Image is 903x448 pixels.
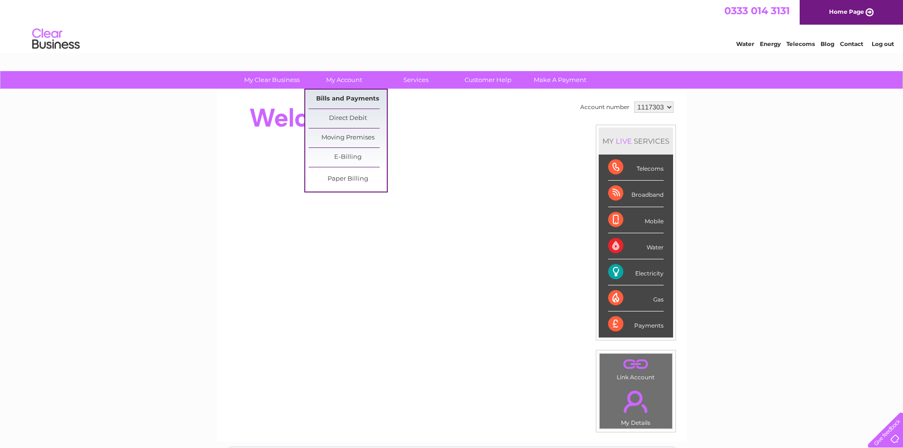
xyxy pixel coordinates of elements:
[760,40,781,47] a: Energy
[608,207,664,233] div: Mobile
[608,285,664,311] div: Gas
[821,40,834,47] a: Blog
[309,128,387,147] a: Moving Premises
[578,99,632,115] td: Account number
[614,137,634,146] div: LIVE
[608,155,664,181] div: Telecoms
[305,71,383,89] a: My Account
[309,90,387,109] a: Bills and Payments
[599,383,673,429] td: My Details
[602,356,670,373] a: .
[377,71,455,89] a: Services
[602,385,670,418] a: .
[608,311,664,337] div: Payments
[786,40,815,47] a: Telecoms
[521,71,599,89] a: Make A Payment
[309,148,387,167] a: E-Billing
[32,25,80,54] img: logo.png
[608,233,664,259] div: Water
[233,71,311,89] a: My Clear Business
[872,40,894,47] a: Log out
[309,109,387,128] a: Direct Debit
[599,128,673,155] div: MY SERVICES
[608,259,664,285] div: Electricity
[449,71,527,89] a: Customer Help
[724,5,790,17] a: 0333 014 3131
[608,181,664,207] div: Broadband
[840,40,863,47] a: Contact
[309,170,387,189] a: Paper Billing
[736,40,754,47] a: Water
[599,353,673,383] td: Link Account
[228,5,676,46] div: Clear Business is a trading name of Verastar Limited (registered in [GEOGRAPHIC_DATA] No. 3667643...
